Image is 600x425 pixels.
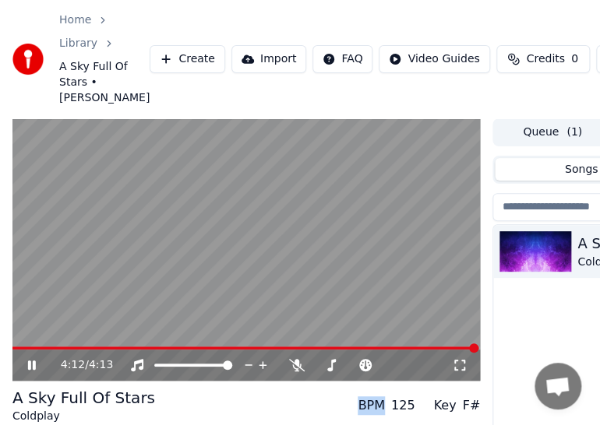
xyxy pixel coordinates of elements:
[59,12,150,106] nav: breadcrumb
[526,51,564,67] span: Credits
[89,357,113,373] span: 4:13
[59,59,150,106] span: A Sky Full Of Stars • [PERSON_NAME]
[59,12,91,28] a: Home
[150,45,225,73] button: Create
[61,357,85,373] span: 4:12
[496,45,590,73] button: Credits0
[566,125,582,140] span: ( 1 )
[433,396,456,415] div: Key
[379,45,489,73] button: Video Guides
[12,387,155,409] div: A Sky Full Of Stars
[12,409,155,424] div: Coldplay
[59,36,97,51] a: Library
[462,396,480,415] div: F#
[358,396,384,415] div: BPM
[12,44,44,75] img: youka
[571,51,578,67] span: 0
[231,45,306,73] button: Import
[61,357,98,373] div: /
[312,45,372,73] button: FAQ
[391,396,415,415] div: 125
[535,363,581,409] a: 开放式聊天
